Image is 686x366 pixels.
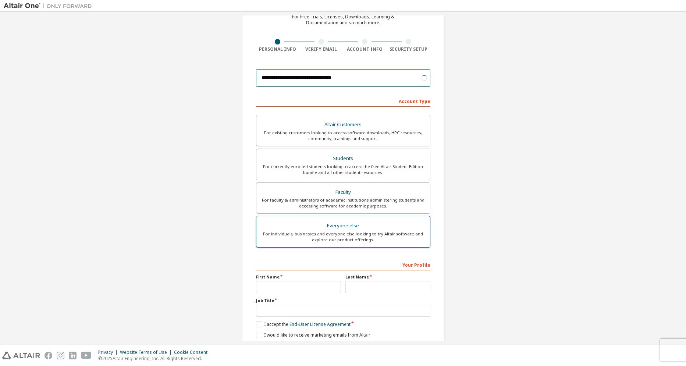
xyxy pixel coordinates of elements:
[256,274,341,280] label: First Name
[345,274,430,280] label: Last Name
[174,349,212,355] div: Cookie Consent
[2,352,40,359] img: altair_logo.svg
[98,355,212,362] p: © 2025 Altair Engineering, Inc. All Rights Reserved.
[69,352,77,359] img: linkedin.svg
[98,349,120,355] div: Privacy
[387,46,430,52] div: Security Setup
[45,352,52,359] img: facebook.svg
[261,130,426,142] div: For existing customers looking to access software downloads, HPC resources, community, trainings ...
[256,298,430,303] label: Job Title
[343,46,387,52] div: Account Info
[256,95,430,107] div: Account Type
[261,231,426,243] div: For individuals, businesses and everyone else looking to try Altair software and explore our prod...
[289,321,351,327] a: End-User License Agreement
[261,197,426,209] div: For faculty & administrators of academic institutions administering students and accessing softwa...
[256,259,430,270] div: Your Profile
[256,321,351,327] label: I accept the
[256,332,370,338] label: I would like to receive marketing emails from Altair
[256,46,300,52] div: Personal Info
[261,164,426,175] div: For currently enrolled students looking to access the free Altair Student Edition bundle and all ...
[292,14,394,26] div: For Free Trials, Licenses, Downloads, Learning & Documentation and so much more.
[120,349,174,355] div: Website Terms of Use
[4,2,96,10] img: Altair One
[261,153,426,164] div: Students
[299,46,343,52] div: Verify Email
[261,221,426,231] div: Everyone else
[261,187,426,198] div: Faculty
[81,352,92,359] img: youtube.svg
[57,352,64,359] img: instagram.svg
[261,120,426,130] div: Altair Customers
